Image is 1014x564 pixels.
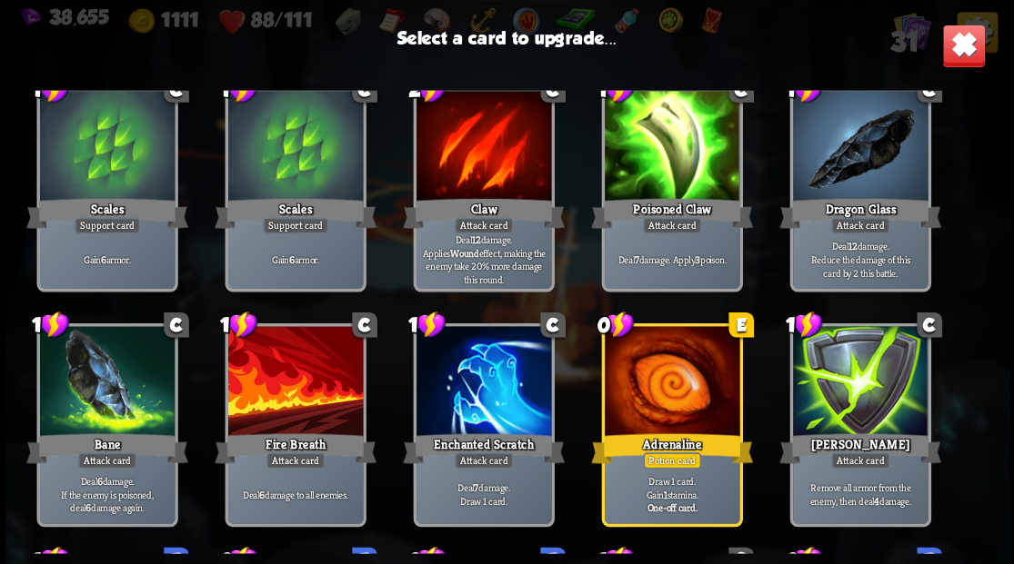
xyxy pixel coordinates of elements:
[728,77,754,103] div: C
[403,430,565,467] div: Enchanted Scratch
[262,217,327,233] div: Support card
[917,312,942,337] div: C
[43,474,171,514] p: Deal damage. If the enemy is poisoned, deal damage again.
[474,480,478,494] b: 7
[454,217,513,233] div: Attack card
[215,430,376,467] div: Fire Breath
[43,252,171,266] p: Gain armor.
[848,239,856,252] b: 12
[796,480,924,507] p: Remove all armor from the enemy, then deal damage.
[450,246,478,260] b: Wound
[220,75,257,104] div: 1
[164,312,189,337] div: C
[215,195,376,232] div: Scales
[591,195,753,232] div: Poisoned Claw
[231,252,359,266] p: Gain armor.
[85,500,91,514] b: 6
[32,311,69,339] div: 1
[164,77,189,103] div: C
[101,252,106,266] b: 6
[352,312,377,337] div: C
[597,75,634,104] div: 1
[403,195,565,232] div: Claw
[220,311,257,339] div: 1
[419,480,547,507] p: Deal damage. Draw 1 card.
[352,77,377,103] div: C
[634,252,638,266] b: 7
[830,452,889,469] div: Attack card
[231,488,359,501] p: Deal damage to all enemies.
[785,75,822,104] div: 1
[77,452,136,469] div: Attack card
[647,500,697,514] b: One-off card.
[917,77,942,103] div: C
[26,195,188,232] div: Scales
[540,77,566,103] div: C
[941,24,985,67] img: Close_Button.png
[32,75,69,104] div: 1
[591,430,753,467] div: Adrenaline
[540,312,566,337] div: C
[695,252,700,266] b: 3
[408,75,446,104] div: 2
[830,217,889,233] div: Attack card
[779,195,941,232] div: Dragon Glass
[785,311,822,339] div: 1
[597,311,634,339] div: 0
[259,488,265,501] b: 6
[289,252,295,266] b: 6
[643,452,701,469] div: Potion card
[74,217,139,233] div: Support card
[96,474,102,488] b: 6
[26,430,188,467] div: Bane
[642,217,701,233] div: Attack card
[874,494,879,508] b: 4
[419,233,547,286] p: Deal damage. Applies effect, making the enemy take 20% more damage this round.
[607,252,736,266] p: Deal damage. Apply poison.
[796,239,924,279] p: Deal damage. Reduce the damage of this card by 2 this battle.
[471,233,479,246] b: 12
[779,430,941,467] div: [PERSON_NAME]
[454,452,513,469] div: Attack card
[728,312,754,337] div: E
[408,311,446,339] div: 1
[607,474,736,500] p: Draw 1 card. Gain stamina.
[663,488,667,501] b: 1
[397,27,617,47] h3: Select a card to upgrade...
[266,452,325,469] div: Attack card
